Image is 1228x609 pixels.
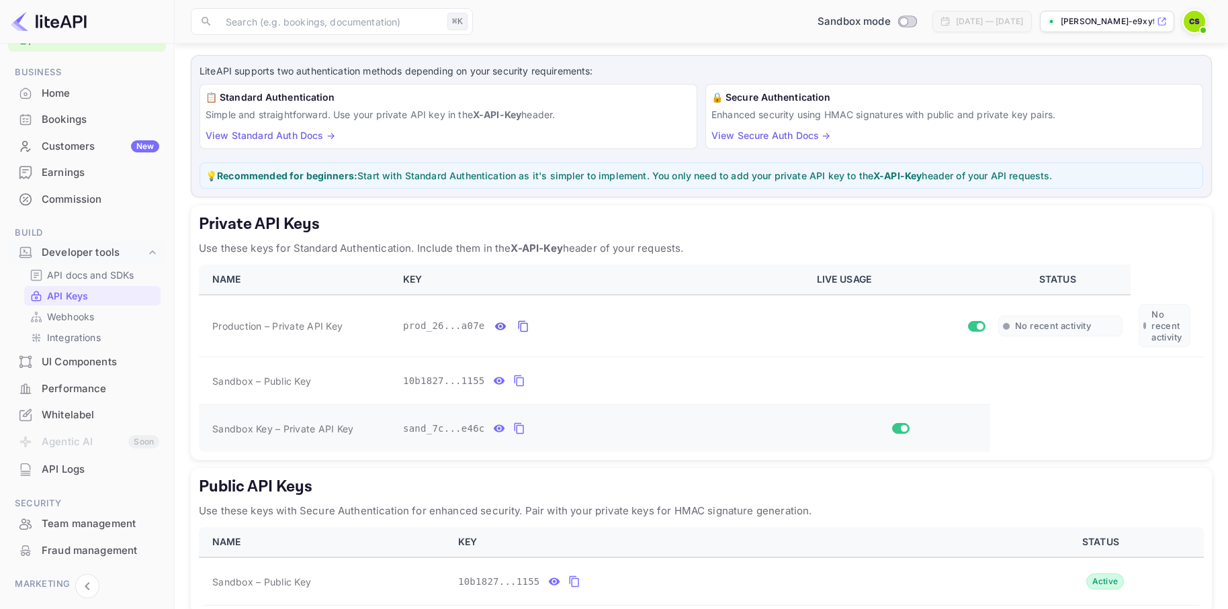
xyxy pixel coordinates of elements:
strong: X-API-Key [473,109,521,120]
div: Home [42,86,159,101]
p: [PERSON_NAME]-e9xyf.nui... [1061,15,1154,28]
div: Developer tools [8,241,166,265]
div: New [131,140,159,152]
a: Integrations [30,330,155,344]
span: prod_26...a07e [403,319,485,333]
th: LIVE USAGE [809,265,990,295]
a: Bookings [8,107,166,132]
div: Customers [42,139,159,154]
span: Sandbox mode [818,14,891,30]
a: Whitelabel [8,402,166,427]
div: Fraud management [42,543,159,559]
div: Bookings [8,107,166,133]
div: Commission [42,192,159,207]
img: Colin Seaman [1184,11,1205,32]
div: API Logs [8,457,166,483]
div: Earnings [8,160,166,186]
div: Team management [8,511,166,537]
p: Enhanced security using HMAC signatures with public and private key pairs. [711,107,1197,122]
span: Sandbox – Public Key [212,374,311,388]
a: View Standard Auth Docs → [206,130,335,141]
div: [DATE] — [DATE] [956,15,1023,28]
div: ⌘K [447,13,468,30]
div: CustomersNew [8,134,166,160]
div: Commission [8,187,166,213]
a: View Secure Auth Docs → [711,130,830,141]
a: Fraud management [8,538,166,563]
p: Integrations [47,330,101,344]
p: LiteAPI supports two authentication methods depending on your security requirements: [200,64,1203,79]
th: KEY [395,265,809,295]
a: Team management [8,511,166,536]
div: Bookings [42,112,159,128]
h6: 🔒 Secure Authentication [711,90,1197,105]
a: Commission [8,187,166,212]
div: Fraud management [8,538,166,564]
p: Simple and straightforward. Use your private API key in the header. [206,107,691,122]
a: API docs and SDKs [30,268,155,282]
a: CustomersNew [8,134,166,158]
div: Performance [42,381,159,397]
a: Performance [8,376,166,401]
a: UI Components [8,349,166,374]
input: Search (e.g. bookings, documentation) [218,8,442,35]
div: Developer tools [42,245,146,261]
span: 10b1827...1155 [403,374,485,388]
div: Active [1086,573,1125,590]
span: Sandbox Key – Private API Key [212,423,353,434]
a: Earnings [8,160,166,185]
a: API Logs [8,457,166,481]
p: Webhooks [47,310,94,324]
div: Performance [8,376,166,402]
div: UI Components [8,349,166,375]
div: Webhooks [24,307,161,326]
th: STATUS [1003,527,1204,557]
span: Marketing [8,577,166,592]
button: Collapse navigation [75,574,99,598]
th: NAME [199,265,395,295]
div: Switch to Production mode [812,14,922,30]
div: API Keys [24,286,161,306]
span: Security [8,496,166,511]
span: Business [8,65,166,80]
span: No recent activity [1015,320,1091,332]
div: Integrations [24,328,161,347]
div: UI Components [42,355,159,370]
img: LiteAPI logo [11,11,87,32]
th: STATUS [990,265,1131,295]
span: Production – Private API Key [212,319,343,333]
div: Earnings [42,165,159,181]
div: API Logs [42,462,159,477]
a: Webhooks [30,310,155,324]
p: API Keys [47,289,88,303]
table: public api keys table [199,527,1204,606]
div: API docs and SDKs [24,265,161,285]
div: Home [8,81,166,107]
span: Build [8,226,166,240]
strong: Recommended for beginners: [217,170,357,181]
div: Whitelabel [8,402,166,428]
h5: Public API Keys [199,476,1204,498]
p: Use these keys for Standard Authentication. Include them in the header of your requests. [199,240,1204,256]
th: KEY [450,527,1003,557]
a: API Keys [30,289,155,303]
h5: Private API Keys [199,214,1204,235]
div: Team management [42,516,159,532]
p: 💡 Start with Standard Authentication as it's simpler to implement. You only need to add your priv... [206,169,1197,183]
span: No recent activity [1151,309,1186,342]
strong: X-API-Key [511,242,562,254]
th: NAME [199,527,450,557]
strong: X-API-Key [873,170,922,181]
table: private api keys table [199,265,1204,452]
a: Home [8,81,166,105]
div: Whitelabel [42,408,159,423]
span: Sandbox – Public Key [212,575,311,589]
span: 10b1827...1155 [458,575,540,589]
p: API docs and SDKs [47,268,134,282]
h6: 📋 Standard Authentication [206,90,691,105]
span: sand_7c...e46c [403,422,485,436]
p: Use these keys with Secure Authentication for enhanced security. Pair with your private keys for ... [199,503,1204,519]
